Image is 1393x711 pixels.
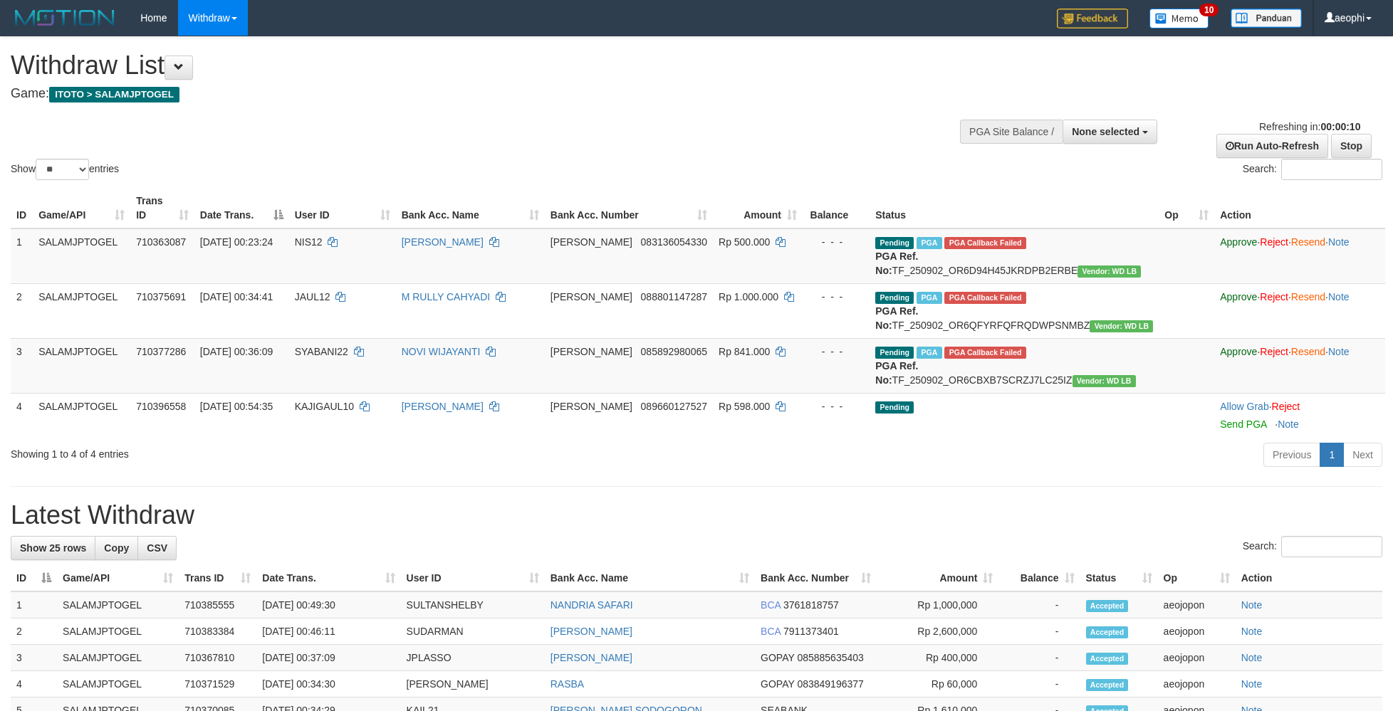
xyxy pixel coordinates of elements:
[998,618,1080,645] td: -
[401,645,545,671] td: JPLASSO
[875,251,918,276] b: PGA Ref. No:
[1220,291,1257,302] a: Approve
[179,565,256,591] th: Trans ID: activate to sort column ascending
[295,236,323,248] span: NIS12
[402,346,481,357] a: NOVI WIJAYANTI
[551,678,584,690] a: RASBA
[641,346,707,357] span: Copy 085892980065 to clipboard
[755,565,877,591] th: Bank Acc. Number: activate to sort column ascending
[641,401,707,412] span: Copy 089660127527 to clipboard
[998,591,1080,618] td: -
[1243,536,1382,557] label: Search:
[641,236,707,248] span: Copy 083136054330 to clipboard
[877,645,998,671] td: Rp 400,000
[33,283,130,338] td: SALAMJPTOGEL
[998,645,1080,671] td: -
[761,678,794,690] span: GOPAY
[33,338,130,393] td: SALAMJPTOGEL
[1073,375,1136,387] span: Vendor URL: https://dashboard.q2checkout.com/secure
[11,393,33,437] td: 4
[200,401,273,412] span: [DATE] 00:54:35
[256,671,400,697] td: [DATE] 00:34:30
[1220,401,1268,412] a: Allow Grab
[870,228,1159,284] td: TF_250902_OR6D94H45JKRDPB2ERBE
[944,237,1026,249] span: PGA Error
[179,645,256,671] td: 710367810
[57,591,179,618] td: SALAMJPTOGEL
[1328,291,1350,302] a: Note
[194,188,289,228] th: Date Trans.: activate to sort column descending
[761,652,794,663] span: GOPAY
[179,671,256,697] td: 710371529
[11,228,33,284] td: 1
[797,678,863,690] span: Copy 083849196377 to clipboard
[57,671,179,697] td: SALAMJPTOGEL
[36,159,89,180] select: Showentries
[1291,291,1325,302] a: Resend
[11,87,914,101] h4: Game:
[1063,120,1157,144] button: None selected
[289,188,396,228] th: User ID: activate to sort column ascending
[104,542,129,554] span: Copy
[1231,9,1302,28] img: panduan.png
[719,291,778,302] span: Rp 1.000.000
[1241,678,1263,690] a: Note
[803,188,870,228] th: Balance
[57,565,179,591] th: Game/API: activate to sort column ascending
[1214,393,1385,437] td: ·
[11,645,57,671] td: 3
[641,291,707,302] span: Copy 088801147287 to clipboard
[11,501,1382,530] h1: Latest Withdraw
[200,291,273,302] span: [DATE] 00:34:41
[998,565,1080,591] th: Balance: activate to sort column ascending
[179,618,256,645] td: 710383384
[57,645,179,671] td: SALAMJPTOGEL
[1220,418,1266,430] a: Send PGA
[1072,126,1139,137] span: None selected
[1199,4,1219,16] span: 10
[20,542,86,554] span: Show 25 rows
[1158,591,1236,618] td: aeojopon
[545,565,755,591] th: Bank Acc. Name: activate to sort column ascending
[1214,338,1385,393] td: · · ·
[1220,236,1257,248] a: Approve
[1281,159,1382,180] input: Search:
[783,599,839,611] span: Copy 3761818757 to clipboard
[719,346,770,357] span: Rp 841.000
[401,591,545,618] td: SULTANSHELBY
[33,393,130,437] td: SALAMJPTOGEL
[147,542,167,554] span: CSV
[1320,121,1360,132] strong: 00:00:10
[875,292,914,304] span: Pending
[1281,536,1382,557] input: Search:
[295,291,330,302] span: JAUL12
[57,618,179,645] td: SALAMJPTOGEL
[11,441,570,461] div: Showing 1 to 4 of 4 entries
[1159,188,1214,228] th: Op: activate to sort column ascending
[875,401,914,414] span: Pending
[136,291,186,302] span: 710375691
[1241,599,1263,611] a: Note
[401,618,545,645] td: SUDARMAN
[870,338,1159,393] td: TF_250902_OR6CBXB7SCRZJ7LC25IZ
[545,188,713,228] th: Bank Acc. Number: activate to sort column ascending
[1291,236,1325,248] a: Resend
[1259,121,1360,132] span: Refreshing in:
[1241,626,1263,637] a: Note
[1272,401,1300,412] a: Reject
[1158,671,1236,697] td: aeojopon
[1214,228,1385,284] td: · · ·
[1328,236,1350,248] a: Note
[402,236,484,248] a: [PERSON_NAME]
[200,346,273,357] span: [DATE] 00:36:09
[551,236,632,248] span: [PERSON_NAME]
[877,565,998,591] th: Amount: activate to sort column ascending
[877,671,998,697] td: Rp 60,000
[200,236,273,248] span: [DATE] 00:23:24
[808,235,864,249] div: - - -
[11,591,57,618] td: 1
[401,565,545,591] th: User ID: activate to sort column ascending
[808,344,864,359] div: - - -
[1086,600,1129,612] span: Accepted
[875,305,918,331] b: PGA Ref. No:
